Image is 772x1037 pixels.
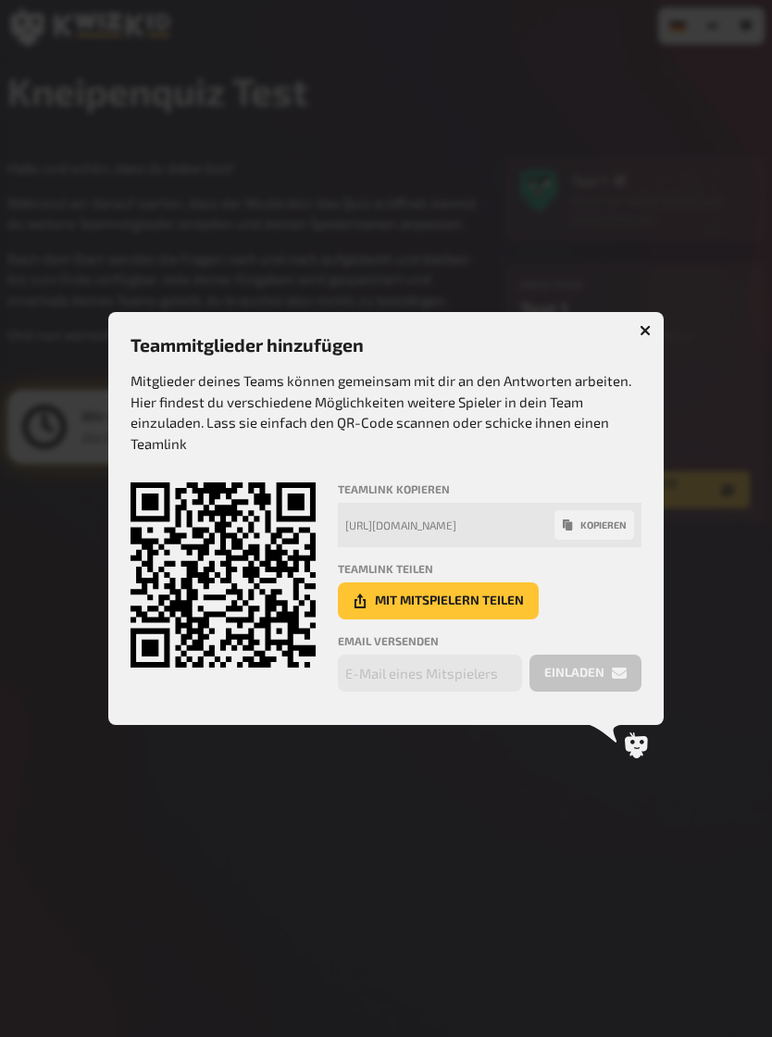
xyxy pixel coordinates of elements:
button: einladen [529,655,641,692]
div: [URL][DOMAIN_NAME] [345,518,554,531]
button: Mit Mitspielern teilen [338,582,539,619]
input: E-Mail eines Mitspielers [338,655,522,692]
h4: Teamlink teilen [338,562,641,575]
h3: Teammitglieder hinzufügen [131,334,641,356]
h4: Teamlink kopieren [338,482,641,495]
button: kopieren [554,510,634,540]
h4: Email versenden [338,634,641,647]
p: Mitglieder deines Teams können gemeinsam mit dir an den Antworten arbeiten. Hier findest du versc... [131,370,641,454]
